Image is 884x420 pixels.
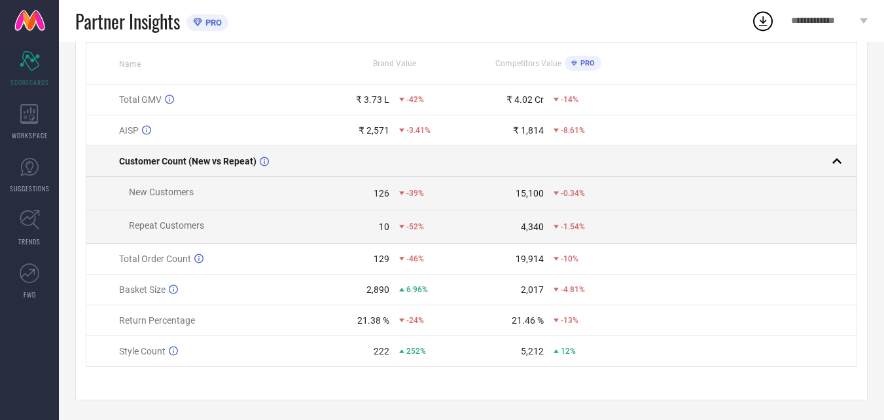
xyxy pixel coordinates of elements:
div: 5,212 [521,346,544,356]
span: SUGGESTIONS [10,183,50,193]
span: New Customers [129,187,194,197]
div: 126 [374,188,389,199]
span: Basket Size [119,284,166,295]
span: Return Percentage [119,315,195,326]
span: Total Order Count [119,254,191,264]
span: Name [119,60,141,69]
span: -3.41% [406,126,431,135]
span: -10% [561,254,578,263]
div: 21.38 % [357,315,389,326]
span: 6.96% [406,285,428,294]
span: TRENDS [18,237,41,246]
div: ₹ 1,814 [513,125,544,136]
span: -14% [561,95,578,104]
span: -4.81% [561,285,585,294]
span: SCORECARDS [10,77,49,87]
div: 222 [374,346,389,356]
span: -8.61% [561,126,585,135]
span: -52% [406,222,424,231]
span: Style Count [119,346,166,356]
span: Total GMV [119,94,162,105]
span: AISP [119,125,139,136]
span: -0.34% [561,189,585,198]
span: Customer Count (New vs Repeat) [119,156,256,166]
span: Competitors Value [495,59,561,68]
span: -13% [561,316,578,325]
span: PRO [577,59,595,67]
span: -1.54% [561,222,585,231]
span: WORKSPACE [12,130,48,140]
span: -46% [406,254,424,263]
div: 2,890 [366,284,389,295]
span: Repeat Customers [129,220,204,231]
div: ₹ 4.02 Cr [506,94,544,105]
div: 21.46 % [512,315,544,326]
span: 252% [406,347,426,356]
span: -42% [406,95,424,104]
div: 129 [374,254,389,264]
div: ₹ 3.73 L [356,94,389,105]
div: 2,017 [521,284,544,295]
span: FWD [24,290,36,299]
span: -24% [406,316,424,325]
span: Brand Value [373,59,416,68]
div: Open download list [751,9,775,33]
div: 10 [379,221,389,232]
span: -39% [406,189,424,198]
span: PRO [202,18,222,28]
span: Partner Insights [75,8,180,35]
div: 19,914 [516,254,544,264]
div: 15,100 [516,188,544,199]
div: 4,340 [521,221,544,232]
div: ₹ 2,571 [359,125,389,136]
span: 12% [561,347,576,356]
